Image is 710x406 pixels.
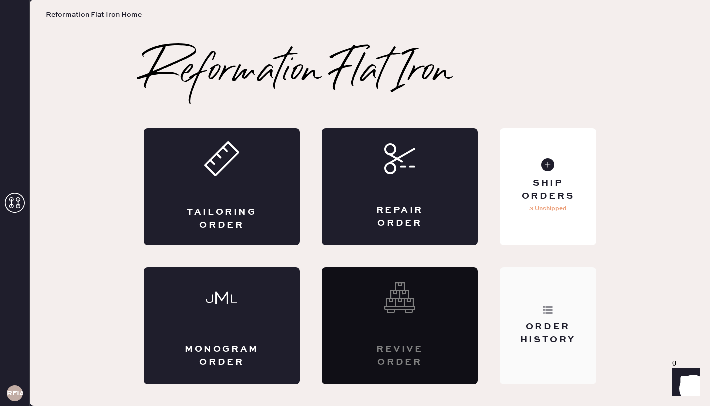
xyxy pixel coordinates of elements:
div: Revive order [362,343,438,368]
p: 3 Unshipped [529,203,567,215]
span: Reformation Flat Iron Home [46,10,142,20]
h3: RFIA [7,390,23,397]
div: Tailoring Order [184,206,260,231]
div: Ship Orders [508,177,588,202]
div: Monogram Order [184,343,260,368]
div: Order History [508,321,588,346]
iframe: Front Chat [663,361,706,404]
div: Interested? Contact us at care@hemster.co [322,267,478,384]
div: Repair Order [362,204,438,229]
h2: Reformation Flat Iron [144,52,453,92]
